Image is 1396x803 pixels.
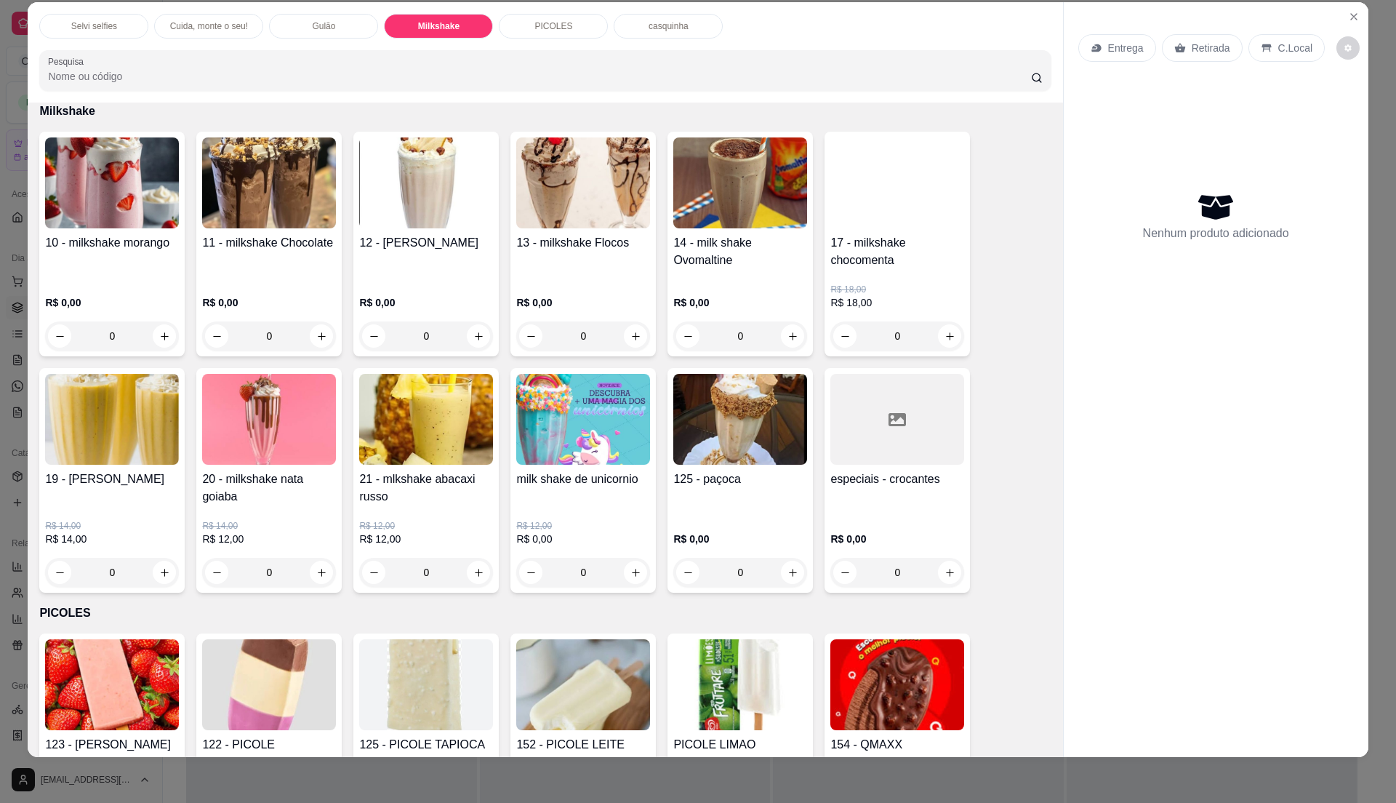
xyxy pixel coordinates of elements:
[1278,41,1312,55] p: C.Local
[516,639,650,730] img: product-image
[673,471,807,488] h4: 125 - paçoca
[45,736,179,754] h4: 123 - [PERSON_NAME]
[516,520,650,532] p: R$ 12,00
[516,374,650,465] img: product-image
[1192,41,1230,55] p: Retirada
[202,532,336,546] p: R$ 12,00
[312,20,335,32] p: Gulão
[1143,225,1289,242] p: Nenhum produto adicionado
[359,736,493,754] h4: 125 - PICOLE TAPIOCA
[516,137,650,228] img: product-image
[48,69,1030,84] input: Pesquisa
[45,639,179,730] img: product-image
[1108,41,1144,55] p: Entrega
[516,295,650,310] p: R$ 0,00
[202,234,336,252] h4: 11 - milkshake Chocolate
[45,234,179,252] h4: 10 - milkshake morango
[516,736,650,771] h4: 152 - PICOLE LEITE CONDENSADO
[830,639,964,730] img: product-image
[649,20,689,32] p: casquinha
[359,471,493,506] h4: 21 - mlkshake abacaxi russo
[359,532,493,546] p: R$ 12,00
[359,639,493,730] img: product-image
[48,55,89,68] label: Pesquisa
[673,374,807,465] img: product-image
[71,20,117,32] p: Selvi selfies
[202,374,336,465] img: product-image
[359,234,493,252] h4: 12 - [PERSON_NAME]
[534,20,572,32] p: PICOLES
[830,736,964,771] h4: 154 - QMAXX BRIGADEIRO
[673,234,807,269] h4: 14 - milk shake Ovomaltine
[418,20,460,32] p: Milkshake
[359,374,493,465] img: product-image
[202,520,336,532] p: R$ 14,00
[45,295,179,310] p: R$ 0,00
[39,103,1051,120] p: Milkshake
[516,532,650,546] p: R$ 0,00
[1336,36,1360,60] button: decrease-product-quantity
[673,639,807,730] img: product-image
[1342,5,1365,28] button: Close
[45,471,179,488] h4: 19 - [PERSON_NAME]
[202,295,336,310] p: R$ 0,00
[45,374,179,465] img: product-image
[830,284,964,295] p: R$ 18,00
[202,639,336,730] img: product-image
[202,137,336,228] img: product-image
[202,736,336,771] h4: 122 - PICOLE NAPOLITANO
[516,471,650,488] h4: milk shake de unicornio
[170,20,248,32] p: Cuida, monte o seu!
[39,604,1051,622] p: PICOLES
[45,520,179,532] p: R$ 14,00
[673,295,807,310] p: R$ 0,00
[516,234,650,252] h4: 13 - milkshake Flocos
[45,532,179,546] p: R$ 14,00
[830,295,964,310] p: R$ 18,00
[359,295,493,310] p: R$ 0,00
[673,137,807,228] img: product-image
[830,471,964,488] h4: especiais - crocantes
[673,532,807,546] p: R$ 0,00
[202,471,336,506] h4: 20 - milkshake nata goiaba
[830,137,964,228] img: product-image
[359,137,493,228] img: product-image
[45,137,179,228] img: product-image
[673,736,807,754] h4: PICOLE LIMAO
[830,234,964,269] h4: 17 - milkshake chocomenta
[359,520,493,532] p: R$ 12,00
[830,532,964,546] p: R$ 0,00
